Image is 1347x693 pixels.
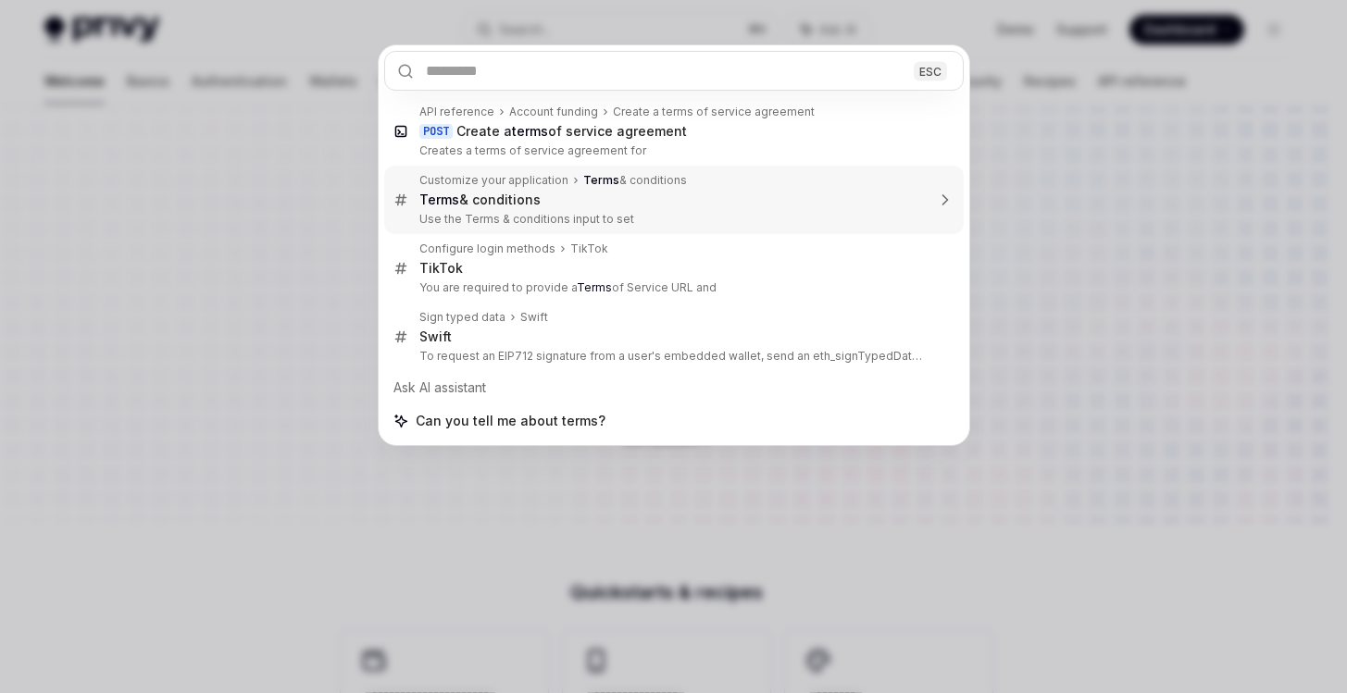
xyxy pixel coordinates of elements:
b: Terms [577,280,612,294]
p: Use the Terms & conditions input to set [419,212,925,227]
div: Sign typed data [419,310,505,325]
div: Account funding [509,105,598,119]
p: You are required to provide a of Service URL and [419,280,925,295]
div: TikTok [570,241,608,256]
div: & conditions [419,192,541,208]
b: Terms [583,173,619,187]
p: To request an EIP712 signature from a user's embedded wallet, send an eth_signTypedData_v4 JSON- [419,349,925,364]
span: Can you tell me about terms? [416,412,605,430]
div: POST [419,124,453,139]
div: Create a of service agreement [456,123,687,140]
div: ESC [914,61,947,80]
b: Terms [419,192,459,207]
div: Create a terms of service agreement [613,105,815,119]
p: Creates a terms of service agreement for [419,143,925,158]
div: & conditions [583,173,687,188]
div: Swift [520,310,548,325]
div: Swift [419,328,452,345]
b: terms [512,123,548,139]
div: API reference [419,105,494,119]
div: TikTok [419,260,463,277]
div: Customize your application [419,173,568,188]
div: Configure login methods [419,241,555,256]
div: Ask AI assistant [384,371,964,404]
